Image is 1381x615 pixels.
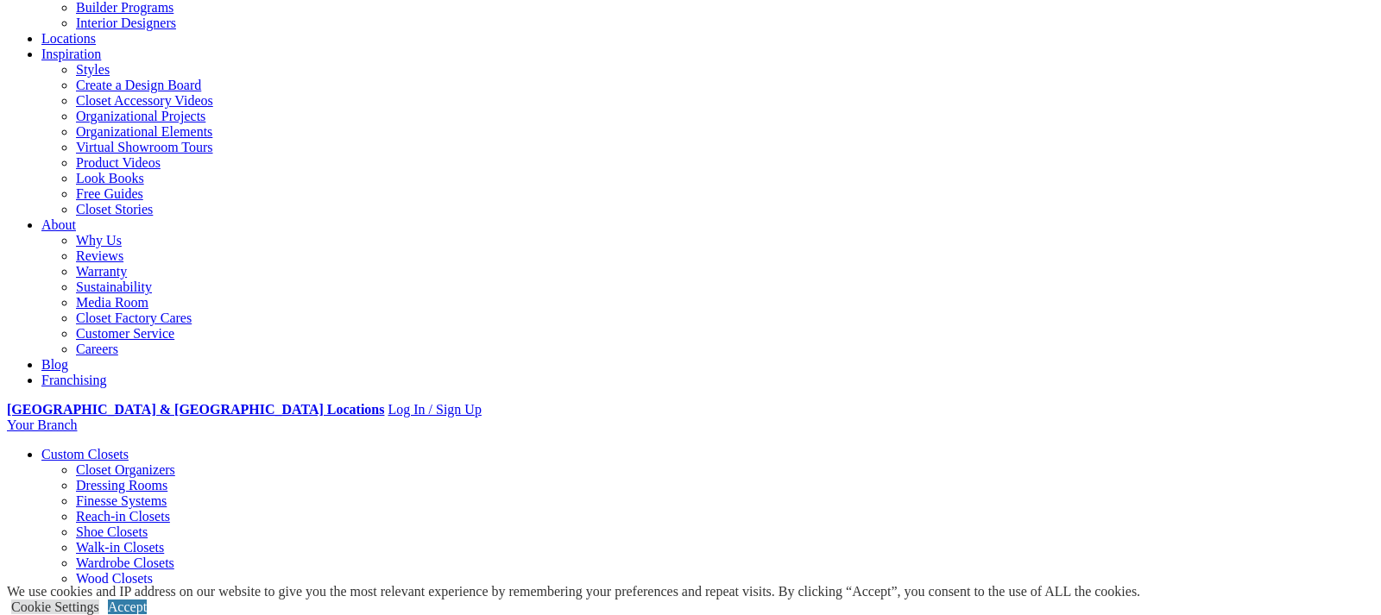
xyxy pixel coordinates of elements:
a: Locations [41,31,96,46]
a: Careers [76,342,118,356]
a: Closet Stories [76,202,153,217]
a: [GEOGRAPHIC_DATA] & [GEOGRAPHIC_DATA] Locations [7,402,384,417]
a: Inspiration [41,47,101,61]
a: About [41,217,76,232]
a: Walk-in Closets [76,540,164,555]
a: Product Videos [76,155,161,170]
a: Log In / Sign Up [388,402,481,417]
a: Reviews [76,248,123,263]
a: Cookie Settings [11,599,99,614]
a: Your Branch [7,417,77,432]
a: Franchising [41,373,107,387]
a: Shoe Closets [76,524,148,539]
a: Accept [108,599,147,614]
div: We use cookies and IP address on our website to give you the most relevant experience by remember... [7,584,1140,599]
a: Sustainability [76,279,152,294]
a: Media Room [76,295,148,310]
a: Virtual Showroom Tours [76,140,213,154]
a: Create a Design Board [76,78,201,92]
a: Styles [76,62,110,77]
a: Blog [41,357,68,372]
a: Closet Organizers [76,462,175,477]
a: Look Books [76,171,144,185]
a: Interior Designers [76,16,176,30]
a: Warranty [76,264,127,279]
a: Customer Service [76,326,174,341]
a: Wardrobe Closets [76,555,174,570]
a: Organizational Elements [76,124,212,139]
a: Closet Factory Cares [76,311,192,325]
a: Custom Closets [41,447,129,461]
a: Wood Closets [76,571,153,586]
a: Organizational Projects [76,109,205,123]
a: Dressing Rooms [76,478,167,493]
a: Reach-in Closets [76,509,170,524]
a: Finesse Systems [76,493,167,508]
a: Closet Accessory Videos [76,93,213,108]
a: Free Guides [76,186,143,201]
a: Why Us [76,233,122,248]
